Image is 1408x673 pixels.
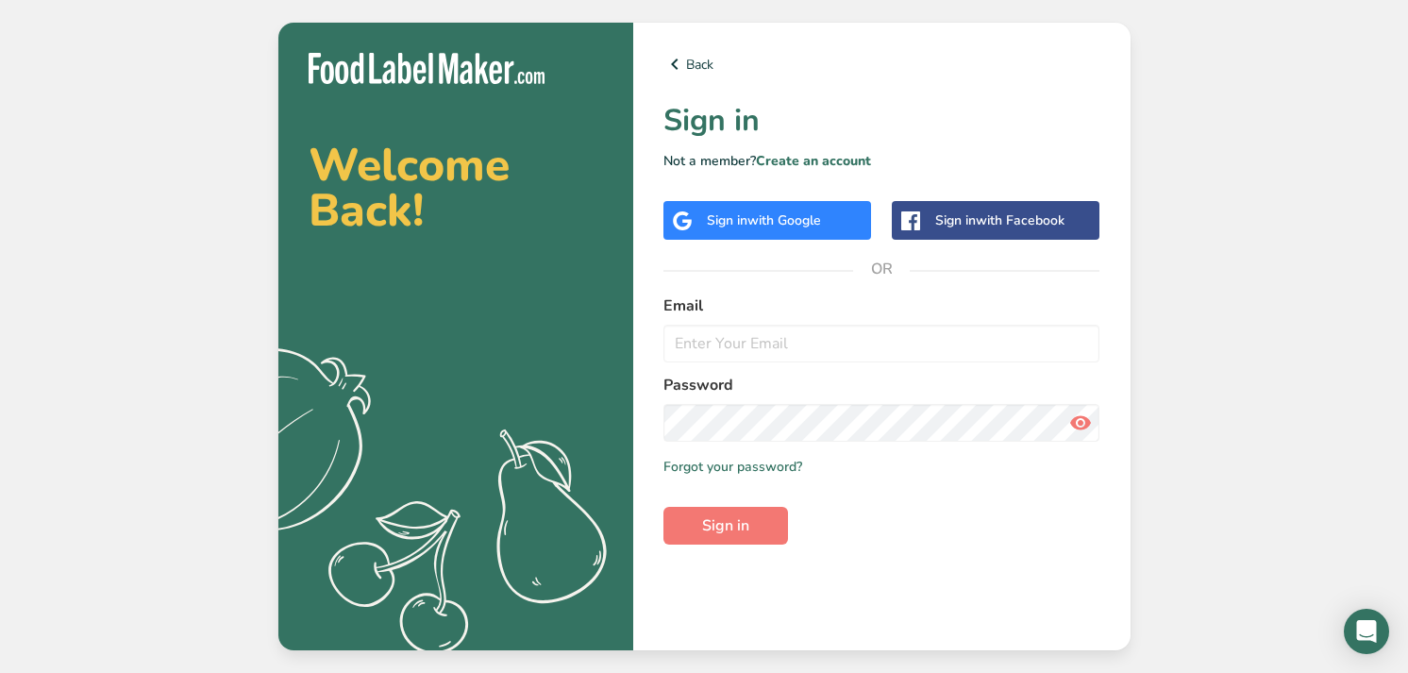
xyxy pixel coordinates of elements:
[663,374,1100,396] label: Password
[702,514,749,537] span: Sign in
[663,98,1100,143] h1: Sign in
[663,294,1100,317] label: Email
[663,507,788,545] button: Sign in
[756,152,871,170] a: Create an account
[663,53,1100,76] a: Back
[976,211,1064,229] span: with Facebook
[663,325,1100,362] input: Enter Your Email
[747,211,821,229] span: with Google
[935,210,1064,230] div: Sign in
[663,151,1100,171] p: Not a member?
[853,241,910,297] span: OR
[663,457,802,477] a: Forgot your password?
[309,53,545,84] img: Food Label Maker
[1344,609,1389,654] div: Open Intercom Messenger
[707,210,821,230] div: Sign in
[309,143,603,233] h2: Welcome Back!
